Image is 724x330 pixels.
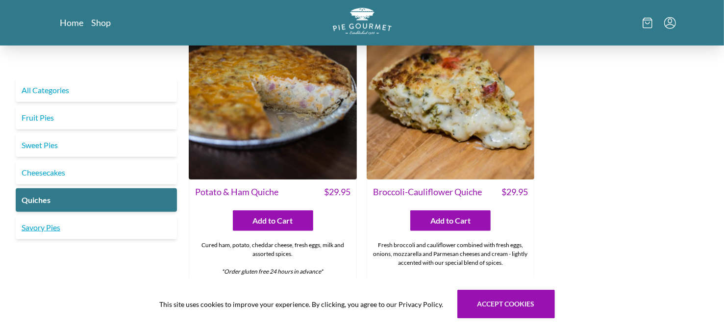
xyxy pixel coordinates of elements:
div: Fresh broccoli and cauliflower combined with fresh eggs, onions, mozzarella and Parmesan cheeses ... [367,237,534,289]
em: *Order gluten free 24 hours in advance* [222,268,323,275]
a: Quiches [16,188,177,212]
img: Broccoli-Cauliflower Quiche [367,11,535,179]
a: All Categories [16,78,177,102]
span: This site uses cookies to improve your experience. By clicking, you agree to our Privacy Policy. [160,299,444,309]
a: Savory Pies [16,216,177,239]
button: Accept cookies [457,290,555,318]
a: Shop [92,17,111,28]
em: *Order gluten free 24 hours in advance* [399,277,501,284]
img: Potato & Ham Quiche [189,11,357,179]
span: Potato & Ham Quiche [195,185,278,199]
a: Sweet Pies [16,133,177,157]
span: Broccoli-Cauliflower Quiche [373,185,482,199]
a: Logo [333,8,392,38]
a: Fruit Pies [16,106,177,129]
button: Add to Cart [233,210,313,231]
button: Add to Cart [410,210,491,231]
div: Cured ham, potato, cheddar cheese, fresh eggs, milk and assorted spices. [189,237,356,280]
a: Home [60,17,84,28]
img: logo [333,8,392,35]
span: $ 29.95 [324,185,350,199]
button: Menu [664,17,676,29]
span: $ 29.95 [501,185,528,199]
a: Cheesecakes [16,161,177,184]
span: Add to Cart [430,215,471,227]
span: Add to Cart [253,215,293,227]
